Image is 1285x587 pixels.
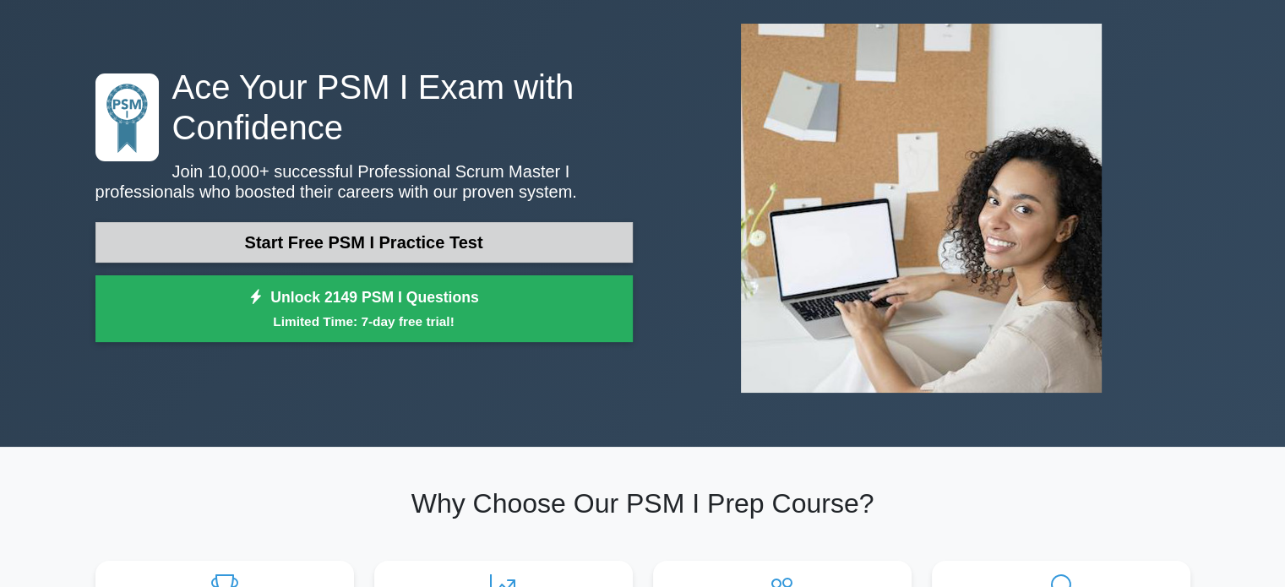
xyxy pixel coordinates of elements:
a: Start Free PSM I Practice Test [95,222,633,263]
a: Unlock 2149 PSM I QuestionsLimited Time: 7-day free trial! [95,275,633,343]
p: Join 10,000+ successful Professional Scrum Master I professionals who boosted their careers with ... [95,161,633,202]
h2: Why Choose Our PSM I Prep Course? [95,487,1190,519]
h1: Ace Your PSM I Exam with Confidence [95,67,633,148]
small: Limited Time: 7-day free trial! [117,312,612,331]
